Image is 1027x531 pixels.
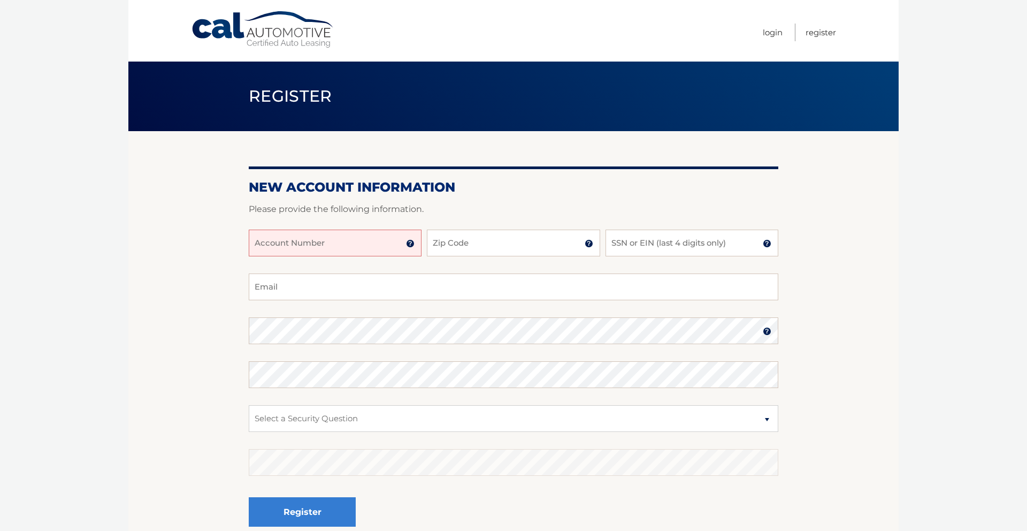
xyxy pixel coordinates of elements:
img: tooltip.svg [763,327,771,336]
img: tooltip.svg [585,239,593,248]
button: Register [249,497,356,527]
span: Register [249,86,332,106]
a: Login [763,24,783,41]
input: Account Number [249,230,421,256]
a: Register [806,24,836,41]
h2: New Account Information [249,179,778,195]
input: Email [249,274,778,300]
img: tooltip.svg [763,239,771,248]
p: Please provide the following information. [249,202,778,217]
input: SSN or EIN (last 4 digits only) [606,230,778,256]
input: Zip Code [427,230,600,256]
a: Cal Automotive [191,11,335,49]
img: tooltip.svg [406,239,415,248]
